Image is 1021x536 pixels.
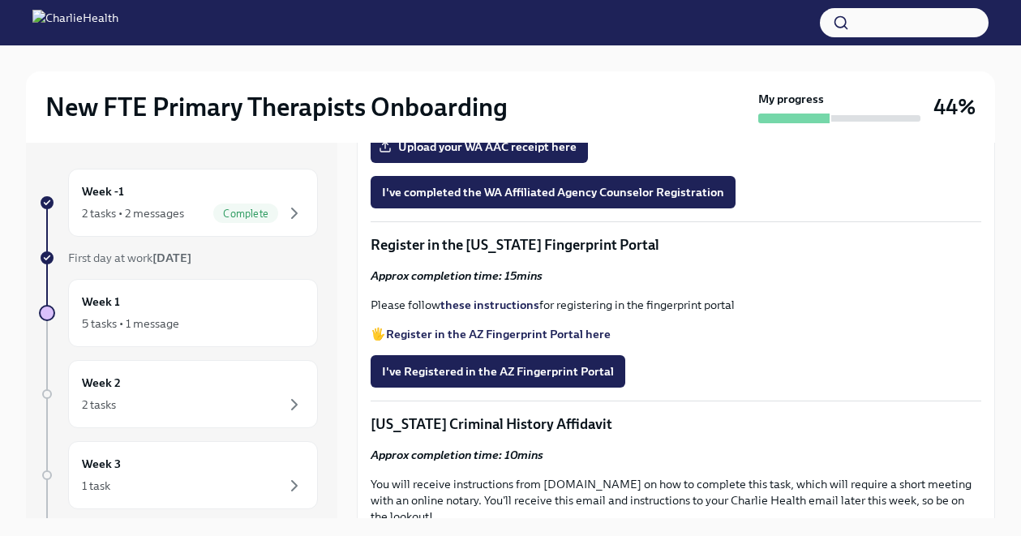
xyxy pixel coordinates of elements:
div: 2 tasks • 2 messages [82,205,184,221]
strong: [DATE] [152,251,191,265]
a: Week 22 tasks [39,360,318,428]
h6: Week 3 [82,455,121,473]
a: Week 15 tasks • 1 message [39,279,318,347]
h2: New FTE Primary Therapists Onboarding [45,91,508,123]
span: Upload your WA AAC receipt here [382,139,577,155]
h6: Week 1 [82,293,120,311]
p: [US_STATE] Criminal History Affidavit [371,414,981,434]
p: 🖐️ [371,326,981,342]
a: these instructions [440,298,539,312]
p: You will receive instructions from [DOMAIN_NAME] on how to complete this task, which will require... [371,476,981,525]
div: 1 task [82,478,110,494]
div: 2 tasks [82,397,116,413]
span: I've Registered in the AZ Fingerprint Portal [382,363,614,379]
h3: 44% [933,92,976,122]
button: I've Registered in the AZ Fingerprint Portal [371,355,625,388]
h6: Week 2 [82,374,121,392]
span: First day at work [68,251,191,265]
p: Register in the [US_STATE] Fingerprint Portal [371,235,981,255]
button: I've completed the WA Affiliated Agency Counselor Registration [371,176,736,208]
a: Register in the AZ Fingerprint Portal here [386,327,611,341]
img: CharlieHealth [32,10,118,36]
strong: Approx completion time: 15mins [371,268,543,283]
h6: Week -1 [82,182,124,200]
div: 5 tasks • 1 message [82,315,179,332]
a: First day at work[DATE] [39,250,318,266]
p: Please follow for registering in the fingerprint portal [371,297,981,313]
a: Week -12 tasks • 2 messagesComplete [39,169,318,237]
a: Week 31 task [39,441,318,509]
strong: Approx completion time: 10mins [371,448,543,462]
strong: My progress [758,91,824,107]
span: I've completed the WA Affiliated Agency Counselor Registration [382,184,724,200]
span: Complete [213,208,278,220]
label: Upload your WA AAC receipt here [371,131,588,163]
